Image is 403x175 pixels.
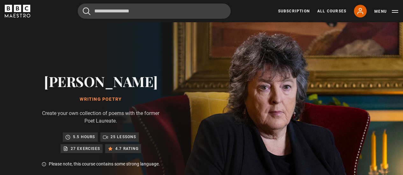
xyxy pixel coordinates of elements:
button: Submit the search query [83,7,90,15]
p: 4.7 rating [115,145,139,152]
a: Subscription [278,8,310,14]
h2: [PERSON_NAME] [38,73,163,89]
p: 5.5 hours [73,134,95,140]
p: 25 lessons [111,134,136,140]
svg: BBC Maestro [5,5,30,17]
p: Create your own collection of poems with the former Poet Laureate. [38,110,163,125]
h1: Writing Poetry [38,97,163,102]
p: 27 exercises [71,145,100,152]
input: Search [78,3,231,19]
p: Please note, this course contains some strong language. [49,161,160,167]
a: All Courses [317,8,346,14]
button: Toggle navigation [374,8,398,15]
